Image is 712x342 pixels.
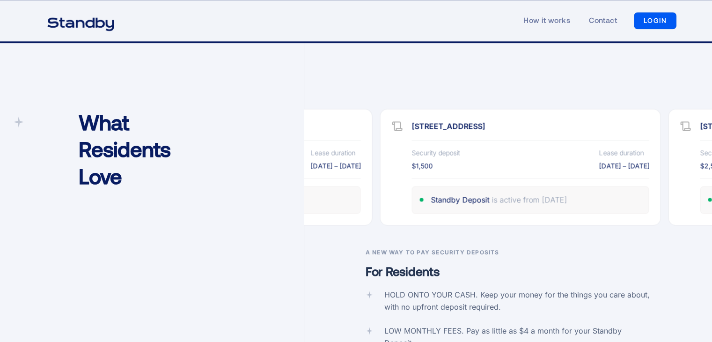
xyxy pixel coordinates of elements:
h3: A New Way To Pay Security Deposits [366,248,651,257]
div: Standby Deposit [431,193,489,206]
div: Lease duration [599,148,644,157]
a: home [36,11,126,30]
div: [STREET_ADDRESS] [411,120,649,133]
p: For Residents [366,263,651,280]
h2: What Residents Love [79,109,206,190]
div: [DATE] – [DATE] [599,161,649,170]
div: HOLD ONTO YOUR CASH. Keep your money for the things you care about, with no upfront deposit requi... [384,289,651,313]
div: is active from [DATE] [492,193,567,206]
a: LOGIN [634,12,676,29]
div: [DATE] – [DATE] [311,161,361,170]
div: $1,500 [411,161,433,170]
div: Lease duration [311,148,355,157]
div: Security deposit [411,148,460,157]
